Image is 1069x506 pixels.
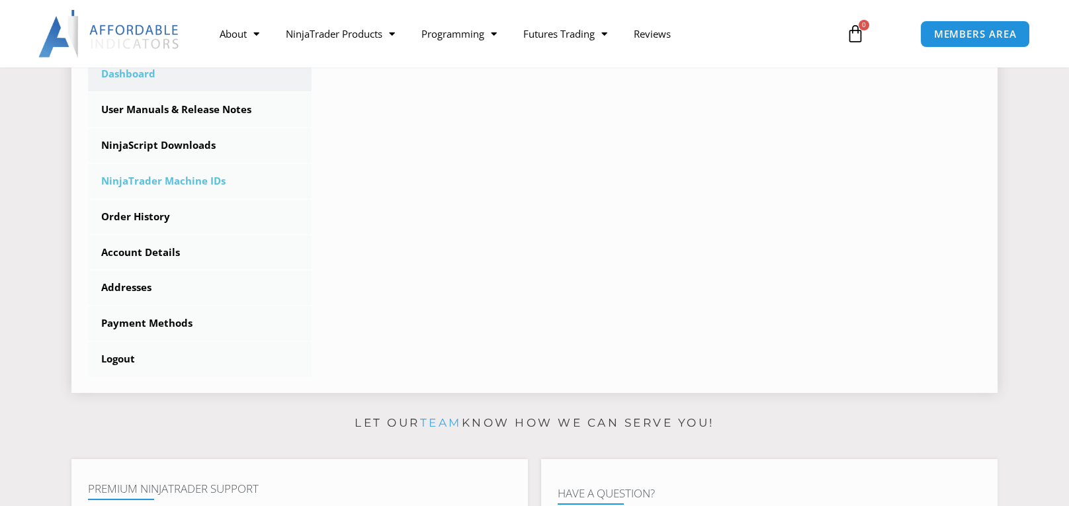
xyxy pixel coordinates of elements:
a: Reviews [620,19,684,49]
span: MEMBERS AREA [934,29,1017,39]
a: Futures Trading [510,19,620,49]
nav: Menu [206,19,831,49]
a: User Manuals & Release Notes [88,93,312,127]
nav: Account pages [88,57,312,376]
p: Let our know how we can serve you! [71,413,998,434]
a: Dashboard [88,57,312,91]
a: team [420,416,462,429]
h4: Premium NinjaTrader Support [88,482,511,495]
a: Order History [88,200,312,234]
a: NinjaTrader Products [273,19,408,49]
a: NinjaTrader Machine IDs [88,164,312,198]
a: Account Details [88,235,312,270]
h4: Have A Question? [558,487,981,500]
a: Payment Methods [88,306,312,341]
span: 0 [859,20,869,30]
a: 0 [826,15,884,53]
a: About [206,19,273,49]
a: NinjaScript Downloads [88,128,312,163]
a: Addresses [88,271,312,305]
img: LogoAI | Affordable Indicators – NinjaTrader [38,10,181,58]
a: MEMBERS AREA [920,21,1031,48]
a: Logout [88,342,312,376]
a: Programming [408,19,510,49]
